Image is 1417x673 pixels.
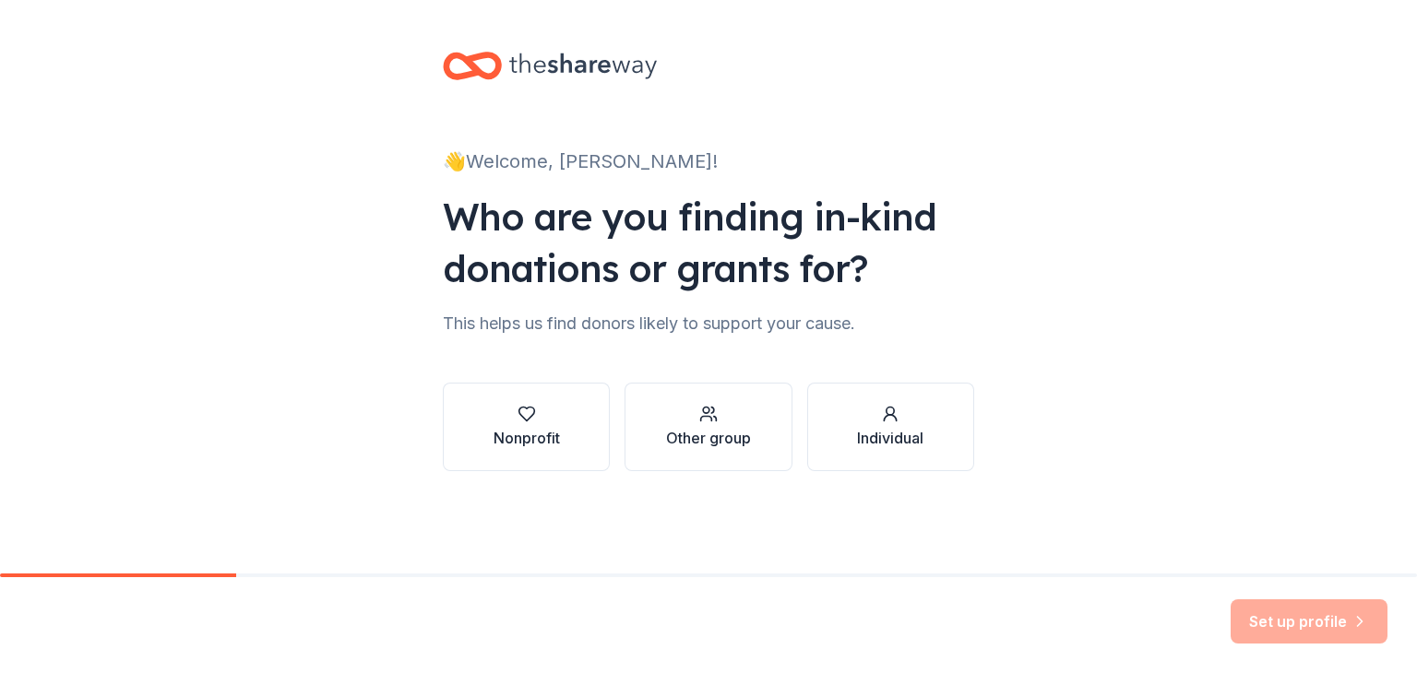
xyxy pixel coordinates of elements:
[443,191,974,294] div: Who are you finding in-kind donations or grants for?
[625,383,792,471] button: Other group
[666,427,751,449] div: Other group
[443,309,974,338] div: This helps us find donors likely to support your cause.
[443,147,974,176] div: 👋 Welcome, [PERSON_NAME]!
[494,427,560,449] div: Nonprofit
[443,383,610,471] button: Nonprofit
[857,427,923,449] div: Individual
[807,383,974,471] button: Individual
